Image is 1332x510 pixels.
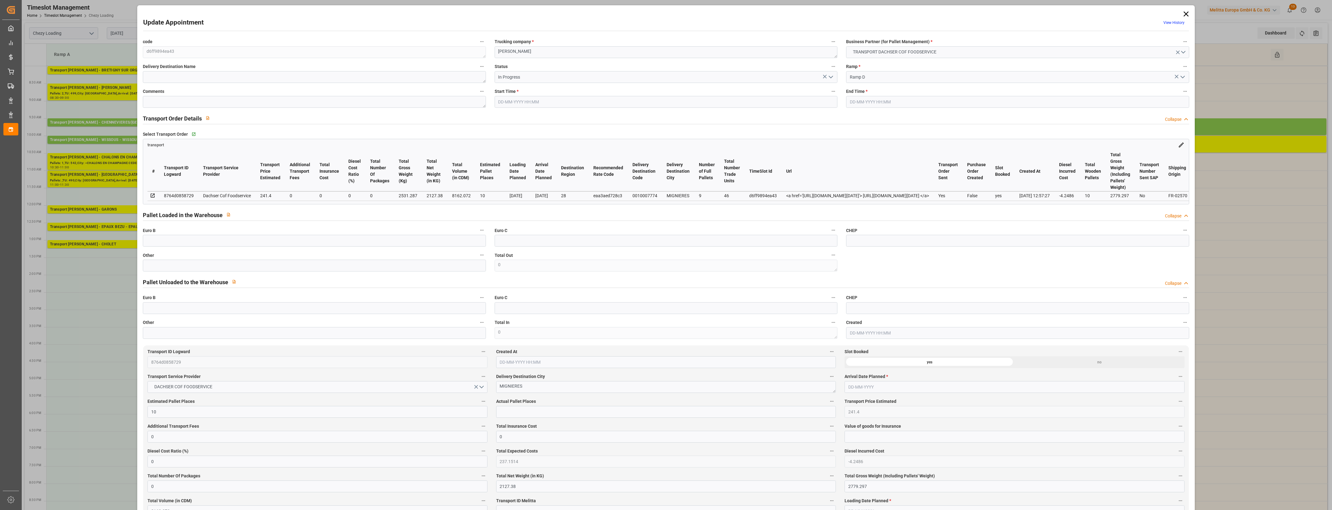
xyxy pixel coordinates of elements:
[223,209,234,221] button: View description
[143,63,196,70] span: Delivery Destination Name
[845,498,891,504] span: Loading Date Planned
[495,63,508,70] span: Status
[143,39,152,45] span: code
[1139,192,1159,199] div: No
[846,88,868,95] span: End Time
[845,373,888,380] span: Arrival Date Planned
[285,151,315,191] th: Additional Transport Fees
[786,192,929,199] div: <a href='[URL][DOMAIN_NAME][DATE]'> [URL][DOMAIN_NAME][DATE] </a>
[143,46,486,58] textarea: d6ff9894ea43
[593,192,623,199] div: eaa3aed728c3
[228,276,240,288] button: View description
[719,151,745,191] th: Total Number Trade Units
[1165,213,1181,219] div: Collapse
[147,498,192,504] span: Total Volume (in CDM)
[990,151,1015,191] th: Slot Booked
[399,192,417,199] div: 2531.287
[1176,472,1185,480] button: Total Gross Weight (Including Pallets' Weight)
[826,72,835,82] button: open menu
[662,151,694,191] th: Delivery Destination City
[479,472,487,480] button: Total Number Of Packages
[1014,356,1184,368] div: no
[967,192,986,199] div: False
[1181,318,1189,326] button: Created
[143,211,223,219] h2: Pallet Loaded in the Warehouse
[496,423,537,430] span: Total Insurance Cost
[479,372,487,380] button: Transport Service Provider
[1181,38,1189,46] button: Business Partner (for Pallet Management) *
[1106,151,1135,191] th: Total Gross Weight (Including Pallets' Weight)
[829,38,837,46] button: Trucking company *
[495,319,510,326] span: Total In
[159,151,198,191] th: Transport ID Logward
[151,384,215,390] span: DACHSER COF FOODSERVICE
[845,473,935,479] span: Total Gross Weight (Including Pallets' Weight)
[365,151,394,191] th: Total Number Of Packages
[495,227,507,234] span: Euro C
[479,447,487,455] button: Diesel Cost Ratio (%)
[846,46,1189,58] button: open menu
[1110,192,1130,199] div: 2779.297
[1168,192,1187,199] div: FR-02570
[496,398,536,405] span: Actual Pallet Places
[260,192,280,199] div: 241.4
[1059,192,1076,199] div: -4.2486
[828,348,836,356] button: Created At
[1176,497,1185,505] button: Loading Date Planned *
[478,318,486,326] button: Other
[478,226,486,234] button: Euro B
[1181,87,1189,95] button: End Time *
[495,46,837,58] textarea: [PERSON_NAME]
[1177,72,1187,82] button: open menu
[632,192,657,199] div: 0010007774
[496,373,545,380] span: Delivery Destination City
[147,473,200,479] span: Total Number Of Packages
[203,192,251,199] div: Dachser Cof Foodservice
[496,448,538,454] span: Total Expected Costs
[143,252,154,259] span: Other
[478,38,486,46] button: code
[505,151,531,191] th: Loading Date Planned
[495,88,519,95] span: Start Time
[478,294,486,302] button: Euro B
[1176,422,1185,430] button: Value of goods for Insurance
[256,151,285,191] th: Transport Price Estimated
[589,151,628,191] th: Recommended Rate Code
[479,497,487,505] button: Total Volume (in CDM)
[846,71,1189,83] input: Type to search/select
[510,192,526,199] div: [DATE]
[147,423,199,430] span: Additional Transport Fees
[202,112,214,124] button: View description
[749,192,777,199] div: d6ff9894ea43
[963,151,990,191] th: Purchase Order Created
[1080,151,1106,191] th: Total Wooden Pallets
[143,319,154,326] span: Other
[147,151,159,191] th: #
[315,151,344,191] th: Total Insurance Cost
[147,373,201,380] span: Transport Service Provider
[394,151,422,191] th: Total Gross Weight (Kg)
[829,318,837,326] button: Total In
[1181,294,1189,302] button: CHEP
[495,252,513,259] span: Total Out
[1181,62,1189,71] button: Ramp *
[531,151,556,191] th: Arrival Date Planned
[845,398,896,405] span: Transport Price Estimated
[143,131,188,138] span: Select Transport Order
[846,294,857,301] span: CHEP
[496,348,517,355] span: Created At
[828,422,836,430] button: Total Insurance Cost
[828,397,836,405] button: Actual Pallet Places
[561,192,584,199] div: 28
[1181,226,1189,234] button: CHEP
[147,448,188,454] span: Diesel Cost Ratio (%)
[1085,192,1101,199] div: 10
[147,142,164,147] a: transport
[348,192,361,199] div: 0
[845,356,1014,368] div: yes
[828,447,836,455] button: Total Expected Costs
[745,151,782,191] th: TimeSlot Id
[846,319,862,326] span: Created
[845,448,884,454] span: Diesel Incurred Cost
[535,192,552,199] div: [DATE]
